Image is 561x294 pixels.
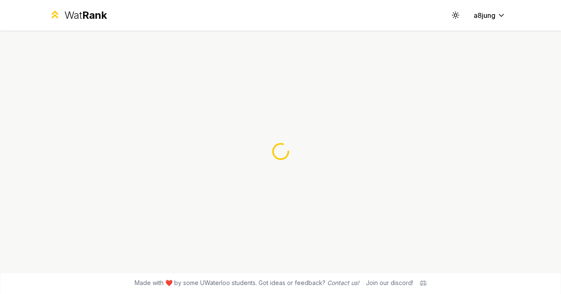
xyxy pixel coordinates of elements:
a: Contact us! [327,279,359,286]
div: Join our discord! [366,279,413,287]
span: a8jung [474,10,495,20]
span: Made with ❤️ by some UWaterloo students. Got ideas or feedback? [135,279,359,287]
button: a8jung [467,8,512,23]
div: Wat [64,9,107,22]
a: WatRank [49,9,107,22]
span: Rank [82,9,107,21]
